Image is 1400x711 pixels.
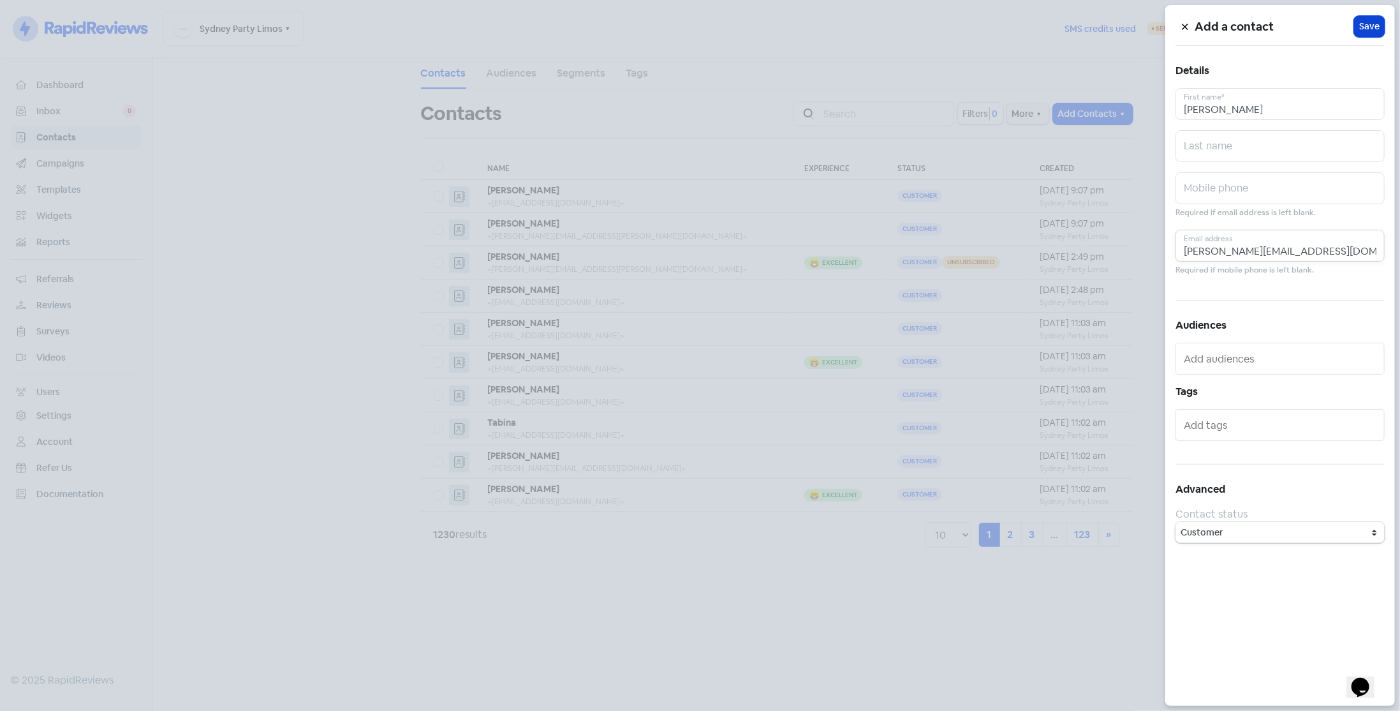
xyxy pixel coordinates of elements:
h5: Tags [1175,382,1385,401]
input: Email address [1175,230,1385,262]
h5: Advanced [1175,480,1385,499]
input: Add tags [1184,415,1379,435]
input: Last name [1175,130,1385,162]
iframe: chat widget [1346,660,1387,698]
div: Contact status [1175,507,1385,522]
input: First name [1175,88,1385,120]
h5: Add a contact [1195,17,1354,36]
h5: Audiences [1175,316,1385,335]
h5: Details [1175,61,1385,80]
span: Save [1359,20,1380,33]
input: Mobile phone [1175,172,1385,204]
small: Required if mobile phone is left blank. [1175,264,1314,276]
small: Required if email address is left blank. [1175,207,1316,219]
button: Save [1354,16,1385,37]
input: Add audiences [1184,348,1379,369]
